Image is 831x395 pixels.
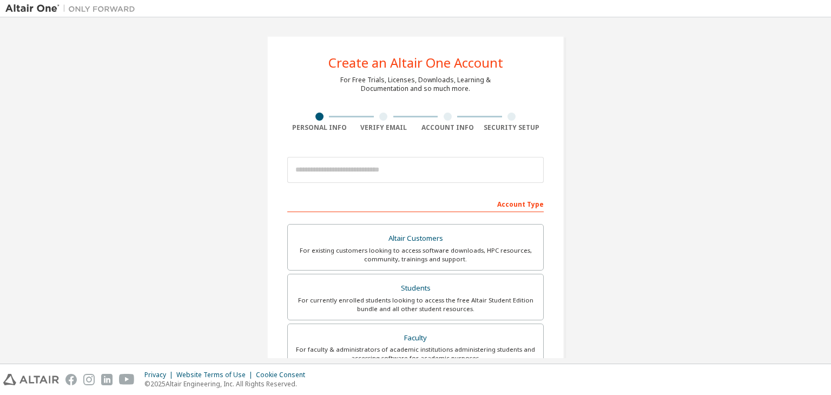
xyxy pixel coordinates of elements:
div: Privacy [144,371,176,379]
div: Faculty [294,331,537,346]
img: youtube.svg [119,374,135,385]
div: Account Info [415,123,480,132]
img: altair_logo.svg [3,374,59,385]
img: Altair One [5,3,141,14]
div: Altair Customers [294,231,537,246]
div: For currently enrolled students looking to access the free Altair Student Edition bundle and all ... [294,296,537,313]
div: Cookie Consent [256,371,312,379]
div: Create an Altair One Account [328,56,503,69]
img: linkedin.svg [101,374,113,385]
div: Personal Info [287,123,352,132]
div: For existing customers looking to access software downloads, HPC resources, community, trainings ... [294,246,537,264]
div: Account Type [287,195,544,212]
div: For Free Trials, Licenses, Downloads, Learning & Documentation and so much more. [340,76,491,93]
div: Verify Email [352,123,416,132]
img: facebook.svg [65,374,77,385]
img: instagram.svg [83,374,95,385]
p: © 2025 Altair Engineering, Inc. All Rights Reserved. [144,379,312,389]
div: For faculty & administrators of academic institutions administering students and accessing softwa... [294,345,537,363]
div: Students [294,281,537,296]
div: Security Setup [480,123,544,132]
div: Website Terms of Use [176,371,256,379]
